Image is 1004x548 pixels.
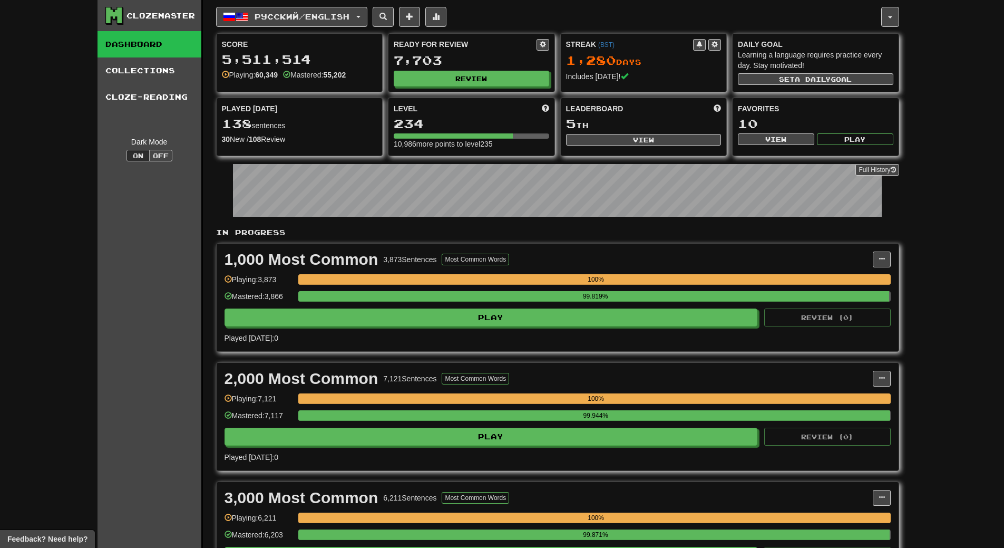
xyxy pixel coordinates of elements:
button: Most Common Words [442,492,509,504]
span: 138 [222,116,252,131]
div: 99.871% [301,530,890,540]
button: Off [149,150,172,161]
button: Review [394,71,549,86]
a: Cloze-Reading [98,84,201,110]
div: 3,873 Sentences [383,254,436,265]
div: Score [222,39,377,50]
div: Playing: 3,873 [225,274,293,292]
div: Playing: 6,211 [225,513,293,530]
span: Played [DATE]: 0 [225,453,278,462]
span: This week in points, UTC [714,103,721,114]
div: 1,000 Most Common [225,252,378,267]
div: Day s [566,54,722,68]
a: Collections [98,57,201,84]
div: Playing: 7,121 [225,393,293,411]
button: Play [225,309,758,326]
span: a daily [795,75,831,83]
div: Ready for Review [394,39,537,50]
span: Level [394,103,417,114]
strong: 60,349 [255,71,278,79]
button: Review (0) [764,309,891,326]
span: Русский / English [255,12,349,21]
span: Played [DATE]: 0 [225,334,278,342]
div: 7,703 [394,54,549,67]
div: Dark Mode [105,137,193,147]
div: Clozemaster [126,11,195,21]
div: Mastered: 7,117 [225,410,293,428]
div: Favorites [738,103,893,114]
button: Play [225,428,758,446]
span: 1,280 [566,53,616,68]
div: Mastered: 6,203 [225,530,293,547]
div: Daily Goal [738,39,893,50]
span: Played [DATE] [222,103,278,114]
div: th [566,117,722,131]
button: Add sentence to collection [399,7,420,27]
div: 6,211 Sentences [383,493,436,503]
div: Includes [DATE]! [566,71,722,82]
span: Score more points to level up [542,103,549,114]
button: On [126,150,150,161]
div: Mastered: [283,70,346,80]
strong: 30 [222,135,230,143]
button: View [566,134,722,146]
button: Most Common Words [442,254,509,265]
button: Search sentences [373,7,394,27]
div: 100% [301,274,891,285]
div: 100% [301,513,891,523]
div: 99.944% [301,410,890,421]
a: (BST) [598,41,615,49]
div: Streak [566,39,694,50]
button: More stats [425,7,446,27]
a: Dashboard [98,31,201,57]
a: Full History [855,164,899,176]
div: Mastered: 3,866 [225,291,293,309]
button: Most Common Words [442,373,509,384]
strong: 55,202 [323,71,346,79]
div: Learning a language requires practice every day. Stay motivated! [738,50,893,71]
p: In Progress [216,227,899,238]
button: Русский/English [216,7,367,27]
span: 5 [566,116,576,131]
div: 5,511,514 [222,53,377,66]
button: Play [817,133,893,145]
button: View [738,133,814,145]
div: 7,121 Sentences [383,373,436,384]
div: New / Review [222,134,377,145]
div: 3,000 Most Common [225,490,378,506]
div: sentences [222,117,377,131]
strong: 108 [249,135,261,143]
div: 10,986 more points to level 235 [394,139,549,149]
div: 234 [394,117,549,130]
div: 99.819% [301,291,890,302]
div: 2,000 Most Common [225,371,378,387]
button: Review (0) [764,428,891,446]
span: Open feedback widget [7,534,87,544]
div: 100% [301,393,891,404]
div: 10 [738,117,893,130]
span: Leaderboard [566,103,623,114]
button: Seta dailygoal [738,73,893,85]
div: Playing: [222,70,278,80]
